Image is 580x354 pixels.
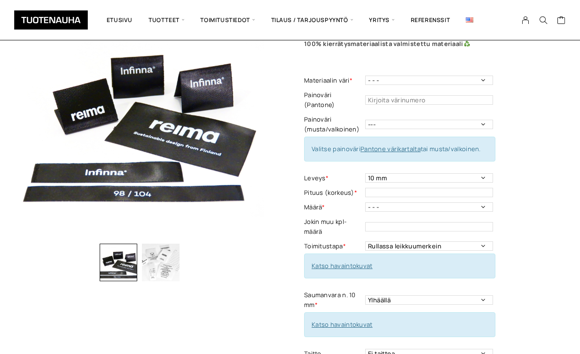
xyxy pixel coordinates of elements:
label: Painoväri (musta/valkoinen) [304,115,363,134]
img: English [466,17,473,23]
img: Tuotenauha Oy [14,10,88,30]
a: Katso havaintokuvat [312,262,373,270]
label: Leveys [304,173,363,183]
label: Saumanvara n. 10 mm [304,290,363,310]
a: My Account [517,16,535,24]
label: Pituus (korkeus) [304,188,363,198]
label: Toimitustapa [304,241,363,251]
input: Kirjoita värinumero [365,95,493,105]
a: Referenssit [403,7,458,33]
a: Pantone värikartalta [361,145,421,153]
label: Jokin muu kpl-määrä [304,217,363,237]
label: Määrä [304,202,363,212]
span: Valitse painoväri tai musta/valkoinen. [312,145,481,153]
img: Ekologinen polyestersatiini 2 [142,244,180,281]
span: Tuotteet [141,7,192,33]
label: Materiaalin väri [304,76,363,85]
a: Katso havaintokuvat [312,320,373,329]
span: Tilaus / Tarjouspyyntö [263,7,361,33]
button: Search [534,16,552,24]
a: Cart [557,15,566,27]
span: Yritys [361,7,402,33]
span: Toimitustiedot [192,7,263,33]
a: Etusivu [99,7,141,33]
img: ♻️ [464,41,470,47]
b: 100% kierrätysmateriaalista valmistettu materiaali [304,39,463,48]
label: Painoväri (Pantone) [304,90,363,110]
